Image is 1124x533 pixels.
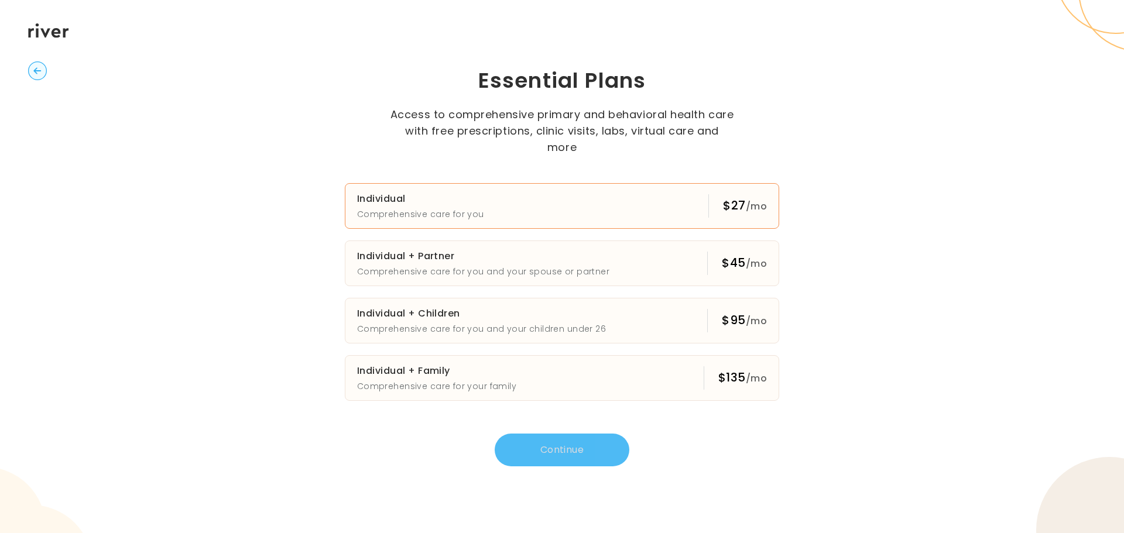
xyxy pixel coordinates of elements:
h3: Individual + Family [357,363,516,379]
div: $27 [723,197,767,215]
span: /mo [746,314,767,328]
div: $45 [722,255,767,272]
span: /mo [746,372,767,385]
h3: Individual + Partner [357,248,609,264]
p: Comprehensive care for you [357,207,484,221]
button: Individual + ChildrenComprehensive care for you and your children under 26$95/mo [345,298,779,343]
h3: Individual [357,191,484,207]
button: Individual + PartnerComprehensive care for you and your spouse or partner$45/mo [345,240,779,286]
button: Individual + FamilyComprehensive care for your family$135/mo [345,355,779,401]
p: Comprehensive care for your family [357,379,516,393]
button: IndividualComprehensive care for you$27/mo [345,183,779,229]
button: Continue [495,434,629,466]
h3: Individual + Children [357,305,606,322]
span: /mo [746,257,767,270]
p: Comprehensive care for you and your spouse or partner [357,264,609,278]
div: $95 [722,312,767,329]
h1: Essential Plans [290,67,834,95]
div: $135 [718,369,767,387]
p: Access to comprehensive primary and behavioral health care with free prescriptions, clinic visits... [389,106,735,156]
p: Comprehensive care for you and your children under 26 [357,322,606,336]
span: /mo [746,200,767,213]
